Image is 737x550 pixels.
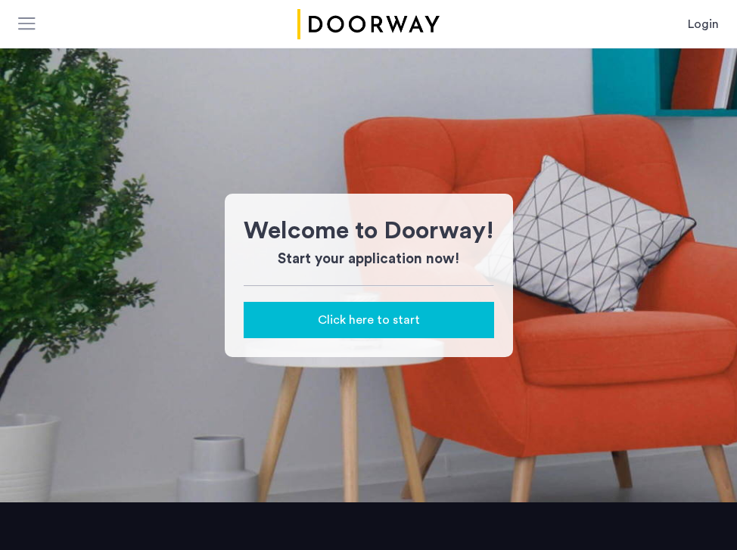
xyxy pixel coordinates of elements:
[244,213,494,249] h1: Welcome to Doorway!
[318,311,420,329] span: Click here to start
[688,15,719,33] a: Login
[294,9,443,39] a: Cazamio Logo
[244,302,494,338] button: button
[294,9,443,39] img: logo
[244,249,494,270] h3: Start your application now!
